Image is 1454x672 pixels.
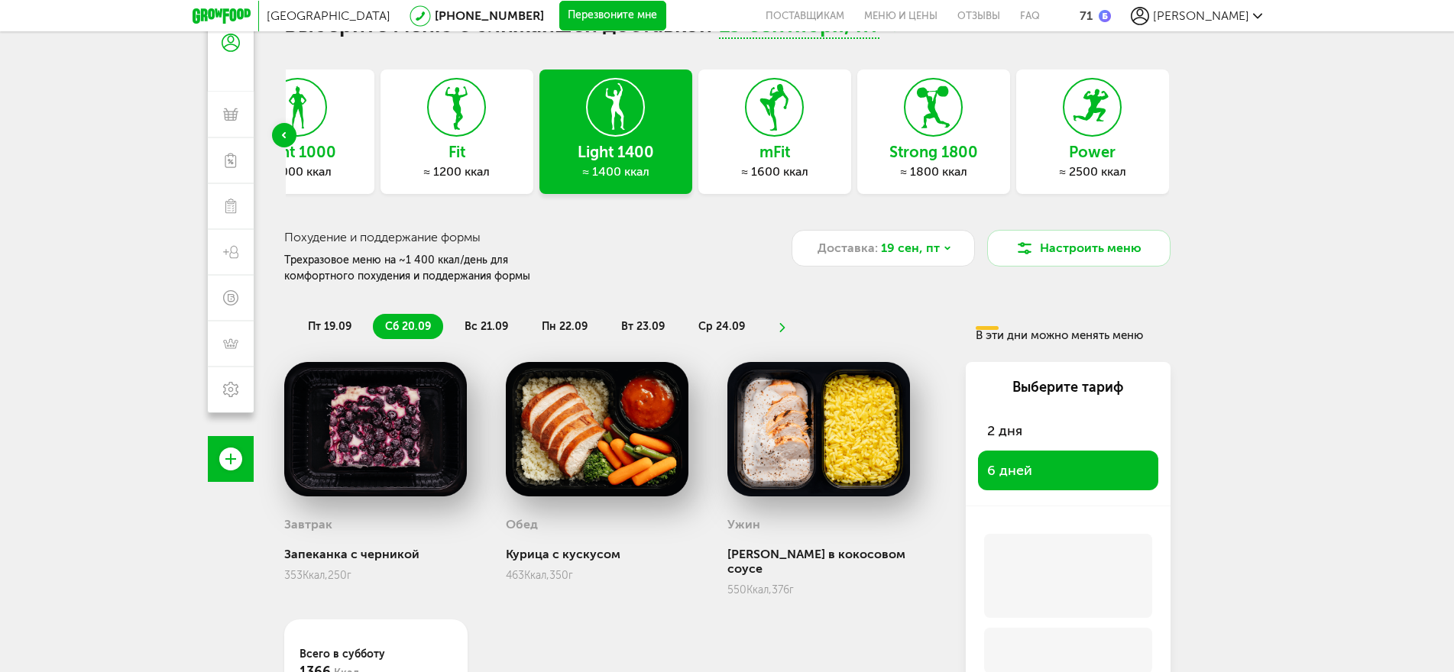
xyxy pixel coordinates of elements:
span: г [347,569,351,582]
span: 19 сен, пт [881,239,940,257]
img: big_uQIefVib2JTX03ci.png [506,362,689,496]
div: ≈ 1600 ккал [698,164,851,179]
span: вс 21.09 [465,320,508,333]
div: [PERSON_NAME] в кокосовом соусе [727,547,941,576]
div: 353 250 [284,569,468,582]
div: 71 [1080,8,1093,23]
h3: Light 1000 [222,144,374,160]
div: Previous slide [272,123,296,147]
img: big_oRevOw4U0Foe7Z4n.png [727,362,911,496]
h3: Обед [506,517,538,531]
div: Запеканка с черникой [284,547,468,561]
div: ≈ 1800 ккал [857,164,1010,179]
span: Доставка: [818,239,878,257]
div: ≈ 1000 ккал [222,164,374,179]
div: 463 350 [506,569,689,582]
button: Перезвоните мне [559,1,666,31]
span: 6 дней [987,460,1149,481]
div: ≈ 2500 ккал [1016,164,1169,179]
h3: Похудение и поддержание формы [284,230,757,244]
button: Настроить меню [987,230,1171,267]
img: big_MoPKPmMjtfSDl5PN.png [284,362,468,496]
div: Трехразовое меню на ~1 400 ккал/день для комфортного похудения и поддержания формы [284,252,578,284]
div: ≈ 1200 ккал [381,164,533,179]
h3: Power [1016,144,1169,160]
img: bonus_b.cdccf46.png [1099,10,1111,22]
div: Выберите тариф [978,377,1158,397]
span: г [568,569,573,582]
span: [GEOGRAPHIC_DATA] [267,8,390,23]
span: [PERSON_NAME] [1153,8,1249,23]
span: сб 20.09 [385,320,431,333]
span: 2 дня [987,420,1149,441]
h3: Light 1400 [539,144,692,160]
h3: mFit [698,144,851,160]
div: ≈ 1400 ккал [539,164,692,179]
h3: Fit [381,144,533,160]
a: [PHONE_NUMBER] [435,8,544,23]
span: пн 22.09 [542,320,588,333]
span: ср 24.09 [698,320,745,333]
h3: Ужин [727,517,760,531]
span: Ккал, [746,583,772,596]
span: пт 19.09 [308,320,351,333]
span: Ккал, [524,569,549,582]
div: В эти дни можно менять меню [976,326,1165,342]
h3: Strong 1800 [857,144,1010,160]
span: г [789,583,794,596]
h3: Завтрак [284,517,332,531]
span: Ккал, [303,569,328,582]
div: 550 376 [727,583,941,596]
span: вт 23.09 [621,320,665,333]
div: Курица с кускусом [506,547,689,561]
